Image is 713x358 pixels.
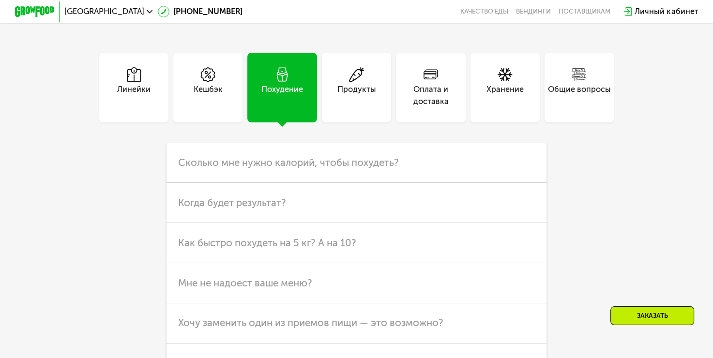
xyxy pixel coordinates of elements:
[635,6,698,18] div: Личный кабинет
[158,6,243,18] a: [PHONE_NUMBER]
[178,277,312,289] span: Мне не надоест ваше меню?
[396,84,465,107] div: Оплата и доставка
[194,84,223,107] div: Кешбэк
[261,84,303,107] div: Похудение
[337,84,376,107] div: Продукты
[486,84,524,107] div: Хранение
[178,237,356,249] span: Как быстро похудеть на 5 кг? А на 10?
[610,306,694,325] div: Заказать
[178,197,286,209] span: Когда будет результат?
[559,8,610,15] div: поставщикам
[117,84,151,107] div: Линейки
[548,84,611,107] div: Общие вопросы
[64,8,144,15] span: [GEOGRAPHIC_DATA]
[516,8,551,15] a: Вендинги
[178,317,443,328] span: Хочу заменить один из приемов пищи — это возможно?
[178,157,399,168] span: Сколько мне нужно калорий, чтобы похудеть?
[460,8,508,15] a: Качество еды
